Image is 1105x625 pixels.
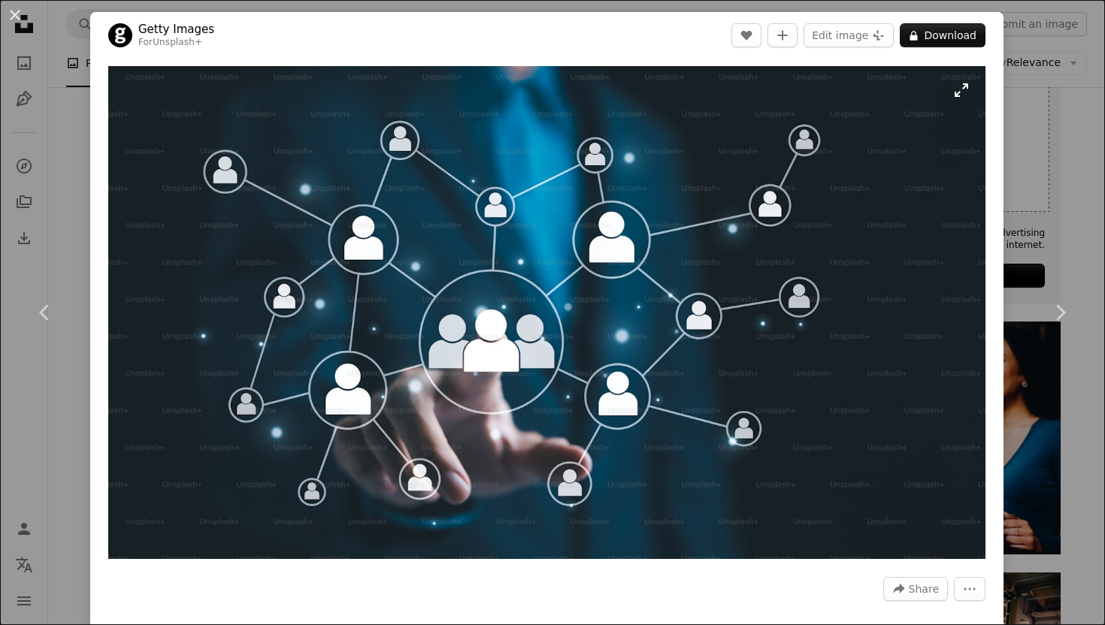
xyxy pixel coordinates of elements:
[804,23,894,47] button: Edit image
[1015,240,1105,385] a: Next
[767,23,798,47] button: Add to Collection
[900,23,985,47] button: Download
[138,22,214,37] a: Getty Images
[954,577,985,601] button: More Actions
[138,37,214,49] div: For
[108,23,132,47] img: Go to Getty Images's profile
[883,577,948,601] button: Share this image
[108,66,985,559] button: Zoom in on this image
[909,578,939,600] span: Share
[153,37,202,47] a: Unsplash+
[108,66,985,559] img: CRM Customer Relationship Management concept. Global business customer network technology. Data e...
[731,23,761,47] button: Like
